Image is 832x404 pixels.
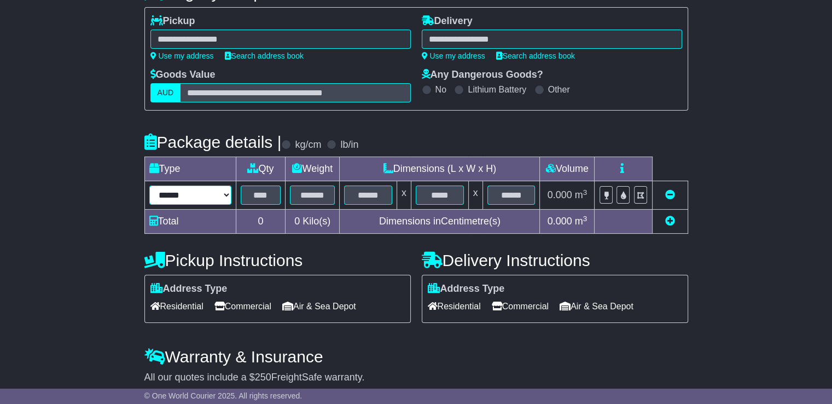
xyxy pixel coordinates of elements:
[286,210,340,234] td: Kilo(s)
[144,133,282,151] h4: Package details |
[144,251,411,269] h4: Pickup Instructions
[583,215,587,223] sup: 3
[548,84,570,95] label: Other
[340,139,358,151] label: lb/in
[575,216,587,227] span: m
[214,298,271,315] span: Commercial
[144,210,236,234] td: Total
[340,210,540,234] td: Dimensions in Centimetre(s)
[295,139,321,151] label: kg/cm
[144,372,688,384] div: All our quotes include a $ FreightSafe warranty.
[422,69,543,81] label: Any Dangerous Goods?
[150,69,216,81] label: Goods Value
[236,157,286,181] td: Qty
[150,15,195,27] label: Pickup
[422,51,485,60] a: Use my address
[286,157,340,181] td: Weight
[468,181,482,210] td: x
[150,283,228,295] label: Address Type
[428,298,481,315] span: Residential
[583,188,587,197] sup: 3
[665,189,675,200] a: Remove this item
[560,298,633,315] span: Air & Sea Depot
[428,283,505,295] label: Address Type
[665,216,675,227] a: Add new item
[150,83,181,102] label: AUD
[548,189,572,200] span: 0.000
[144,157,236,181] td: Type
[255,372,271,383] span: 250
[422,251,688,269] h4: Delivery Instructions
[468,84,526,95] label: Lithium Battery
[150,298,203,315] span: Residential
[150,51,214,60] a: Use my address
[144,348,688,366] h4: Warranty & Insurance
[422,15,473,27] label: Delivery
[435,84,446,95] label: No
[575,189,587,200] span: m
[540,157,595,181] td: Volume
[294,216,300,227] span: 0
[225,51,304,60] a: Search address book
[492,298,549,315] span: Commercial
[144,391,302,400] span: © One World Courier 2025. All rights reserved.
[236,210,286,234] td: 0
[282,298,356,315] span: Air & Sea Depot
[397,181,411,210] td: x
[496,51,575,60] a: Search address book
[548,216,572,227] span: 0.000
[340,157,540,181] td: Dimensions (L x W x H)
